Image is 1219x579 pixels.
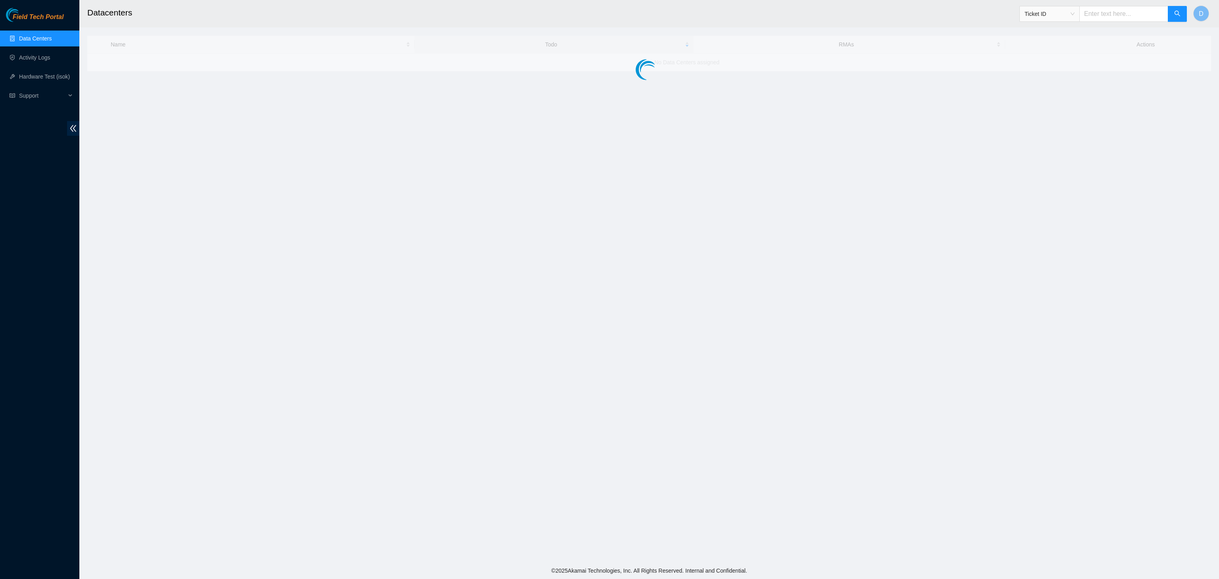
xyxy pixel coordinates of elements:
[10,93,15,98] span: read
[19,35,52,42] a: Data Centers
[19,54,50,61] a: Activity Logs
[1199,9,1204,19] span: D
[13,13,63,21] span: Field Tech Portal
[1079,6,1168,22] input: Enter text here...
[1168,6,1187,22] button: search
[6,8,40,22] img: Akamai Technologies
[79,562,1219,579] footer: © 2025 Akamai Technologies, Inc. All Rights Reserved. Internal and Confidential.
[1025,8,1075,20] span: Ticket ID
[1174,10,1181,18] span: search
[1193,6,1209,21] button: D
[19,73,70,80] a: Hardware Test (isok)
[6,14,63,25] a: Akamai TechnologiesField Tech Portal
[67,121,79,136] span: double-left
[19,88,66,104] span: Support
